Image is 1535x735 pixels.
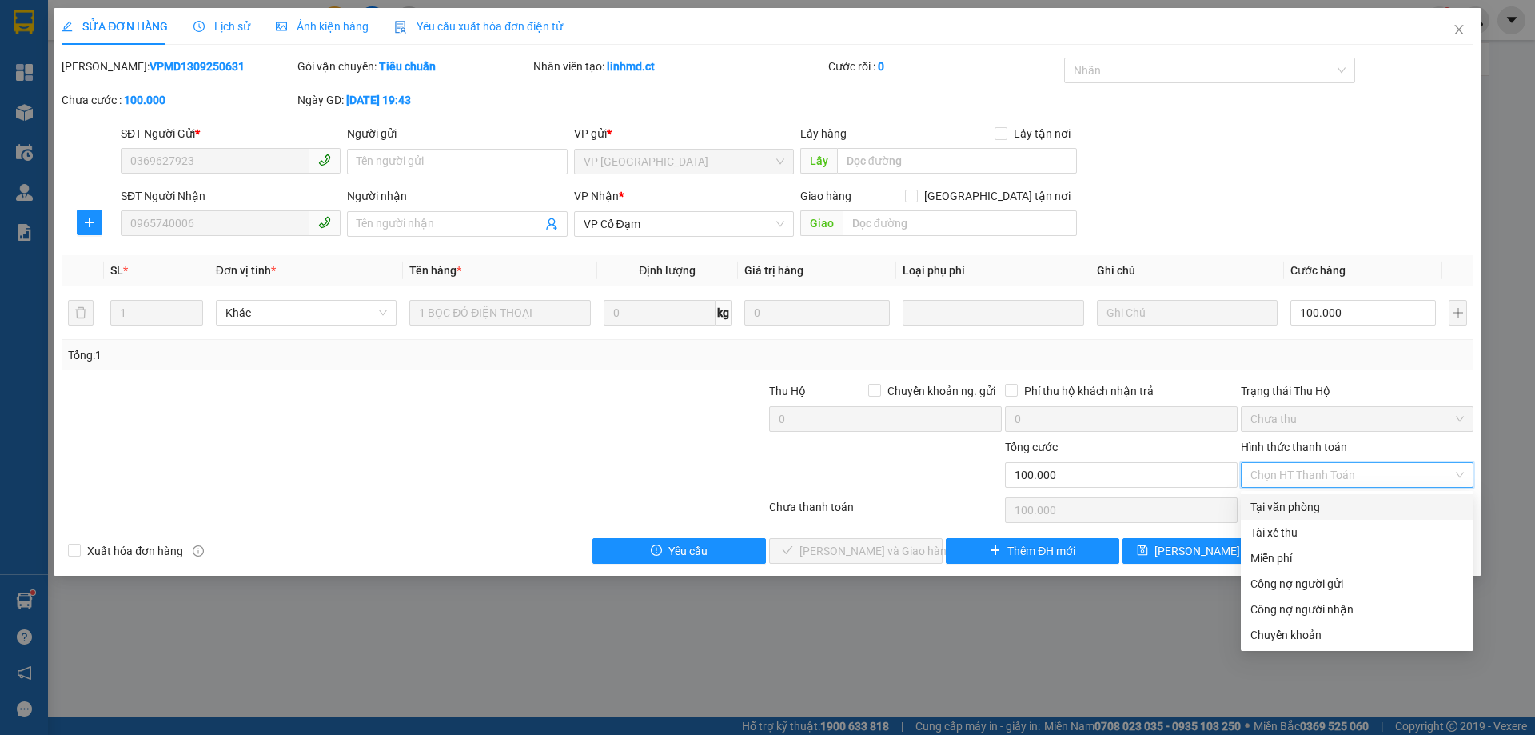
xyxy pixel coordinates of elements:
[1007,125,1077,142] span: Lấy tận nơi
[193,545,204,557] span: info-circle
[81,542,189,560] span: Xuất hóa đơn hàng
[1437,8,1481,53] button: Close
[1449,300,1466,326] button: plus
[584,212,784,236] span: VP Cổ Đạm
[1007,542,1075,560] span: Thêm ĐH mới
[990,545,1001,557] span: plus
[1097,300,1278,326] input: Ghi Chú
[346,94,411,106] b: [DATE] 19:43
[1241,597,1473,622] div: Cước gửi hàng sẽ được ghi vào công nợ của người nhận
[574,125,794,142] div: VP gửi
[716,300,732,326] span: kg
[1241,382,1473,400] div: Trạng thái Thu Hộ
[651,545,662,557] span: exclamation-circle
[1250,407,1464,431] span: Chưa thu
[769,385,806,397] span: Thu Hộ
[1250,463,1464,487] span: Chọn HT Thanh Toán
[918,187,1077,205] span: [GEOGRAPHIC_DATA] tận nơi
[318,154,331,166] span: phone
[1290,264,1346,277] span: Cước hàng
[769,538,943,564] button: check[PERSON_NAME] và Giao hàng
[1250,498,1464,516] div: Tại văn phòng
[878,60,884,73] b: 0
[1250,549,1464,567] div: Miễn phí
[828,58,1061,75] div: Cước rồi :
[668,542,708,560] span: Yêu cầu
[800,210,843,236] span: Giao
[297,58,530,75] div: Gói vận chuyển:
[193,21,205,32] span: clock-circle
[1250,626,1464,644] div: Chuyển khoản
[8,8,96,96] img: logo.jpg
[62,20,168,33] span: SỬA ĐƠN HÀNG
[68,346,592,364] div: Tổng: 1
[121,187,341,205] div: SĐT Người Nhận
[409,300,590,326] input: VD: Bàn, Ghế
[592,538,766,564] button: exclamation-circleYêu cầu
[394,20,563,33] span: Yêu cầu xuất hóa đơn điện tử
[216,264,276,277] span: Đơn vị tính
[607,60,655,73] b: linhmd.ct
[347,125,567,142] div: Người gửi
[110,264,123,277] span: SL
[800,190,851,202] span: Giao hàng
[318,216,331,229] span: phone
[639,264,696,277] span: Định lượng
[574,190,619,202] span: VP Nhận
[533,58,825,75] div: Nhân viên tạo:
[297,91,530,109] div: Ngày GD:
[744,300,890,326] input: 0
[276,20,369,33] span: Ảnh kiện hàng
[881,382,1002,400] span: Chuyển khoản ng. gửi
[1241,441,1347,453] label: Hình thức thanh toán
[62,58,294,75] div: [PERSON_NAME]:
[1250,524,1464,541] div: Tài xế thu
[379,60,436,73] b: Tiêu chuẩn
[1250,575,1464,593] div: Công nợ người gửi
[394,21,407,34] img: icon
[1137,545,1148,557] span: save
[800,148,837,174] span: Lấy
[1122,538,1296,564] button: save[PERSON_NAME] thay đổi
[150,60,245,73] b: VPMD1309250631
[121,125,341,142] div: SĐT Người Gửi
[1018,382,1160,400] span: Phí thu hộ khách nhận trả
[347,187,567,205] div: Người nhận
[896,255,1090,286] th: Loại phụ phí
[584,150,784,174] span: VP Mỹ Đình
[837,148,1077,174] input: Dọc đường
[124,94,165,106] b: 100.000
[1453,23,1465,36] span: close
[545,218,558,230] span: user-add
[193,20,250,33] span: Lịch sử
[1005,441,1058,453] span: Tổng cước
[946,538,1119,564] button: plusThêm ĐH mới
[68,300,94,326] button: delete
[78,216,102,229] span: plus
[800,127,847,140] span: Lấy hàng
[8,118,232,141] li: In ngày: 06:46 14/09
[77,210,102,235] button: plus
[8,96,232,118] li: [PERSON_NAME]
[225,301,387,325] span: Khác
[1250,601,1464,618] div: Công nợ người nhận
[409,264,461,277] span: Tên hàng
[744,264,803,277] span: Giá trị hàng
[1241,571,1473,597] div: Cước gửi hàng sẽ được ghi vào công nợ của người gửi
[62,21,73,32] span: edit
[276,21,287,32] span: picture
[767,498,1003,526] div: Chưa thanh toán
[62,91,294,109] div: Chưa cước :
[843,210,1077,236] input: Dọc đường
[1154,542,1282,560] span: [PERSON_NAME] thay đổi
[1090,255,1284,286] th: Ghi chú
